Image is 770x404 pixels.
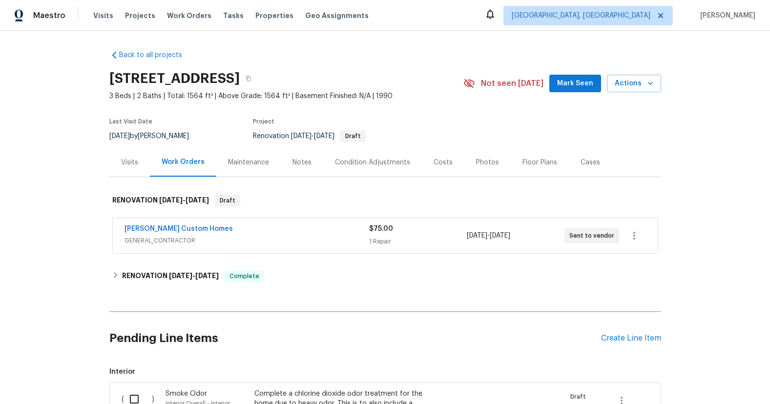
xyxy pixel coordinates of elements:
[223,12,244,19] span: Tasks
[125,225,233,232] a: [PERSON_NAME] Custom Homes
[109,316,601,361] h2: Pending Line Items
[255,11,293,20] span: Properties
[570,392,590,402] span: Draft
[305,11,369,20] span: Geo Assignments
[253,133,366,140] span: Renovation
[292,158,312,167] div: Notes
[109,50,203,60] a: Back to all projects
[169,272,192,279] span: [DATE]
[490,232,510,239] span: [DATE]
[93,11,113,20] span: Visits
[169,272,219,279] span: -
[615,78,653,90] span: Actions
[109,130,201,142] div: by [PERSON_NAME]
[569,231,618,241] span: Sent to vendor
[522,158,557,167] div: Floor Plans
[121,158,138,167] div: Visits
[112,195,209,206] h6: RENOVATION
[167,11,211,20] span: Work Orders
[125,11,155,20] span: Projects
[33,11,65,20] span: Maestro
[216,196,239,205] span: Draft
[314,133,334,140] span: [DATE]
[109,119,152,124] span: Last Visit Date
[557,78,593,90] span: Mark Seen
[125,236,369,245] span: GENERAL_CONTRACTOR
[240,70,257,87] button: Copy Address
[228,158,269,167] div: Maintenance
[601,334,661,343] div: Create Line Item
[341,133,365,139] span: Draft
[109,264,661,288] div: RENOVATION [DATE]-[DATE]Complete
[109,367,661,377] span: Interior
[253,119,274,124] span: Project
[607,75,661,93] button: Actions
[512,11,650,20] span: [GEOGRAPHIC_DATA], [GEOGRAPHIC_DATA]
[549,75,601,93] button: Mark Seen
[476,158,499,167] div: Photos
[291,133,334,140] span: -
[159,197,209,203] span: -
[696,11,755,20] span: [PERSON_NAME]
[195,272,219,279] span: [DATE]
[481,79,543,88] span: Not seen [DATE]
[434,158,453,167] div: Costs
[109,74,240,83] h2: [STREET_ADDRESS]
[109,91,463,101] span: 3 Beds | 2 Baths | Total: 1564 ft² | Above Grade: 1564 ft² | Basement Finished: N/A | 1990
[369,225,393,232] span: $75.00
[122,270,219,282] h6: RENOVATION
[166,390,207,397] span: Smoke Odor
[369,237,467,246] div: 1 Repair
[226,271,263,281] span: Complete
[467,231,510,241] span: -
[186,197,209,203] span: [DATE]
[162,157,205,167] div: Work Orders
[467,232,487,239] span: [DATE]
[109,185,661,216] div: RENOVATION [DATE]-[DATE]Draft
[335,158,410,167] div: Condition Adjustments
[109,133,130,140] span: [DATE]
[291,133,312,140] span: [DATE]
[581,158,600,167] div: Cases
[159,197,183,203] span: [DATE]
